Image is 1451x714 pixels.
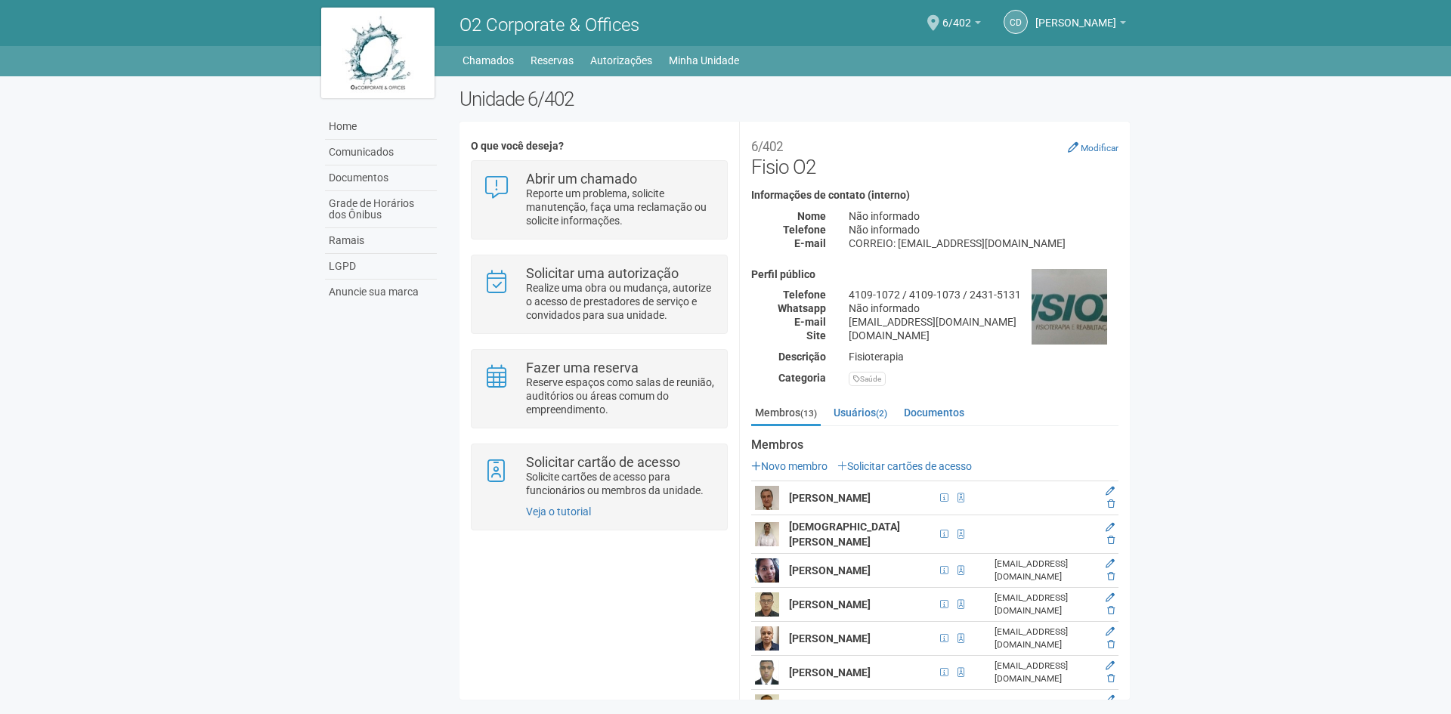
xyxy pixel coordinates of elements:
[1035,19,1126,31] a: [PERSON_NAME]
[1107,535,1115,546] a: Excluir membro
[1004,10,1028,34] a: Cd
[325,280,437,304] a: Anuncie sua marca
[953,630,969,647] span: Cartão de acesso ativo
[321,8,435,98] img: logo.jpg
[995,592,1094,617] div: [EMAIL_ADDRESS][DOMAIN_NAME]
[936,526,953,542] span: CPF 008.521.467-10
[755,592,779,617] img: user.png
[1107,571,1115,582] a: Excluir membro
[526,360,639,376] strong: Fazer uma reserva
[1035,2,1116,29] span: Cristine da Silva Covinha
[590,50,652,71] a: Autorizações
[1106,592,1115,603] a: Editar membro
[751,133,1118,178] h2: Fisio O2
[325,191,437,228] a: Grade de Horários dos Ônibus
[953,664,969,681] span: Cartão de acesso ativo
[1106,626,1115,637] a: Editar membro
[789,598,871,610] strong: [PERSON_NAME]
[325,254,437,280] a: LGPD
[778,351,826,363] strong: Descrição
[526,171,637,187] strong: Abrir um chamado
[789,521,900,548] strong: [DEMOGRAPHIC_DATA][PERSON_NAME]
[526,187,716,227] p: Reporte um problema, solicite manutenção, faça uma reclamação ou solicite informações.
[1068,141,1118,153] a: Modificar
[751,269,1118,280] h4: Perfil público
[1106,486,1115,496] a: Editar membro
[936,630,953,647] span: CPF 042.468.047-54
[751,438,1118,452] strong: Membros
[876,408,887,419] small: (2)
[755,522,779,546] img: user.png
[953,562,969,579] span: Cartão de acesso ativo
[995,626,1094,651] div: [EMAIL_ADDRESS][DOMAIN_NAME]
[789,492,871,504] strong: [PERSON_NAME]
[995,558,1094,583] div: [EMAIL_ADDRESS][DOMAIN_NAME]
[830,401,891,424] a: Usuários(2)
[755,486,779,510] img: user.png
[849,372,886,386] div: Saúde
[531,50,574,71] a: Reservas
[1106,694,1115,705] a: Editar membro
[755,558,779,583] img: user.png
[953,596,969,613] span: Cartão de acesso ativo
[797,210,826,222] strong: Nome
[837,315,1130,329] div: [EMAIL_ADDRESS][DOMAIN_NAME]
[936,596,953,613] span: CPF 155.601.647-63
[837,236,1130,250] div: CORREIO: [EMAIL_ADDRESS][DOMAIN_NAME]
[789,632,871,644] strong: [PERSON_NAME]
[778,372,826,384] strong: Categoria
[800,408,817,419] small: (13)
[751,139,783,154] small: 6/402
[751,460,828,472] a: Novo membro
[483,172,715,227] a: Abrir um chamado Reporte um problema, solicite manutenção, faça uma reclamação ou solicite inform...
[936,562,953,579] span: CPF 133.949.367-55
[751,401,821,426] a: Membros(13)
[463,50,514,71] a: Chamados
[900,401,968,424] a: Documentos
[783,289,826,301] strong: Telefone
[806,329,826,342] strong: Site
[459,14,639,36] span: O2 Corporate & Offices
[942,2,971,29] span: 6/402
[837,209,1130,223] div: Não informado
[526,454,680,470] strong: Solicitar cartão de acesso
[1107,499,1115,509] a: Excluir membro
[953,526,969,542] span: Cartão de acesso ativo
[483,267,715,322] a: Solicitar uma autorização Realize uma obra ou mudança, autorize o acesso de prestadores de serviç...
[471,141,727,152] h4: O que você deseja?
[751,190,1118,201] h4: Informações de contato (interno)
[936,490,953,506] span: CPF 030.941.467-91
[483,456,715,497] a: Solicitar cartão de acesso Solicite cartões de acesso para funcionários ou membros da unidade.
[783,224,826,236] strong: Telefone
[325,114,437,140] a: Home
[837,301,1130,315] div: Não informado
[526,505,591,518] a: Veja o tutorial
[1107,673,1115,684] a: Excluir membro
[936,664,953,681] span: CPF 150.075.947-33
[837,460,972,472] a: Solicitar cartões de acesso
[526,470,716,497] p: Solicite cartões de acesso para funcionários ou membros da unidade.
[1081,143,1118,153] small: Modificar
[778,302,826,314] strong: Whatsapp
[942,19,981,31] a: 6/402
[459,88,1130,110] h2: Unidade 6/402
[1107,639,1115,650] a: Excluir membro
[526,376,716,416] p: Reserve espaços como salas de reunião, auditórios ou áreas comum do empreendimento.
[526,265,679,281] strong: Solicitar uma autorização
[794,316,826,328] strong: E-mail
[837,223,1130,236] div: Não informado
[1106,558,1115,569] a: Editar membro
[325,140,437,165] a: Comunicados
[325,165,437,191] a: Documentos
[755,660,779,685] img: user.png
[995,660,1094,685] div: [EMAIL_ADDRESS][DOMAIN_NAME]
[1107,605,1115,616] a: Excluir membro
[483,361,715,416] a: Fazer uma reserva Reserve espaços como salas de reunião, auditórios ou áreas comum do empreendime...
[837,288,1130,301] div: 4109-1072 / 4109-1073 / 2431-5131
[755,626,779,651] img: user.png
[953,490,969,506] span: Cartão de acesso cancelado
[1032,269,1107,345] img: business.png
[837,350,1130,363] div: Fisioterapia
[325,228,437,254] a: Ramais
[789,666,871,678] strong: [PERSON_NAME]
